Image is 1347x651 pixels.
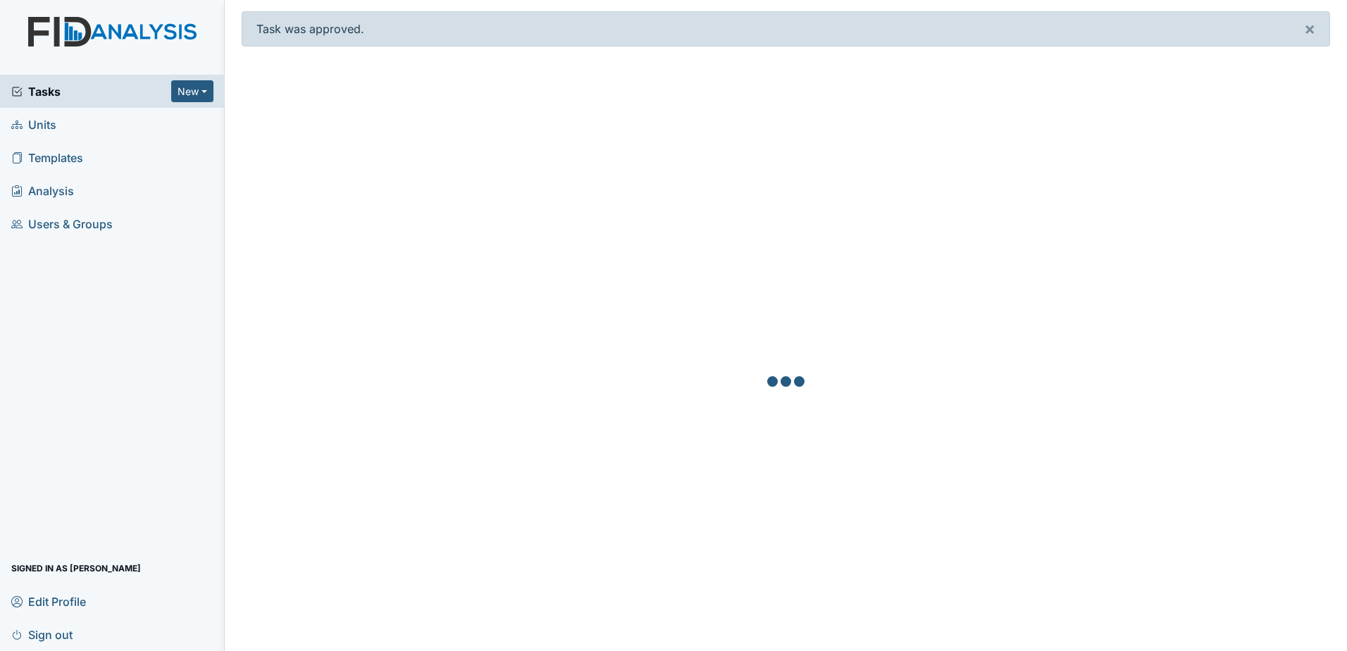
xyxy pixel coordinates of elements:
[11,624,73,645] span: Sign out
[11,180,74,201] span: Analysis
[11,113,56,135] span: Units
[1290,12,1329,46] button: ×
[171,80,213,102] button: New
[11,590,86,612] span: Edit Profile
[11,557,141,579] span: Signed in as [PERSON_NAME]
[242,11,1330,46] div: Task was approved.
[11,83,171,100] a: Tasks
[1304,18,1315,39] span: ×
[11,147,83,168] span: Templates
[11,213,113,235] span: Users & Groups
